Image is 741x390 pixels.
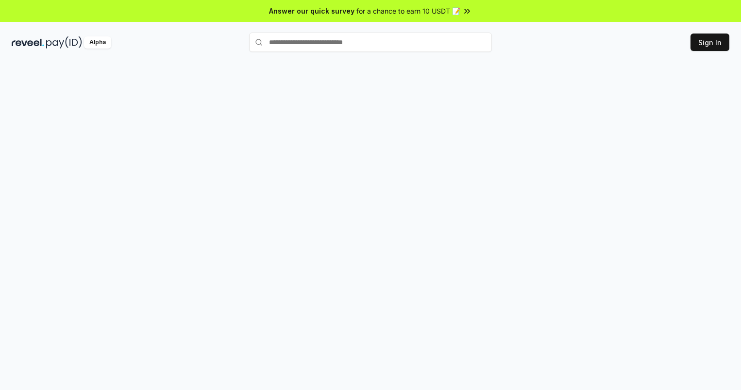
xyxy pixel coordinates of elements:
img: pay_id [46,36,82,49]
div: Alpha [84,36,111,49]
img: reveel_dark [12,36,44,49]
button: Sign In [690,34,729,51]
span: for a chance to earn 10 USDT 📝 [356,6,460,16]
span: Answer our quick survey [269,6,354,16]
